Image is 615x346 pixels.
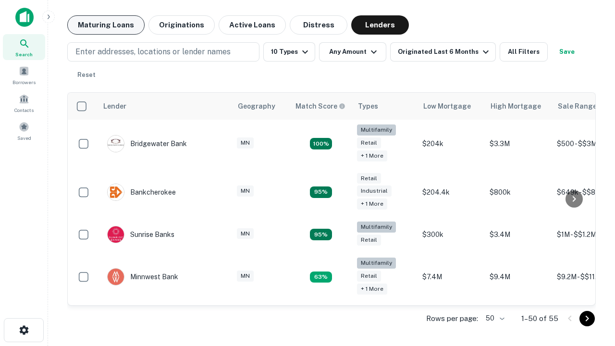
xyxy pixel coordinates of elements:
td: $300k [418,216,485,253]
a: Borrowers [3,62,45,88]
div: Minnwest Bank [107,268,178,285]
p: Enter addresses, locations or lender names [75,46,231,58]
td: $25k [485,301,552,338]
button: Distress [290,15,347,35]
img: picture [108,184,124,200]
button: Save your search to get updates of matches that match your search criteria. [552,42,582,62]
div: 50 [482,311,506,325]
div: High Mortgage [491,100,541,112]
th: High Mortgage [485,93,552,120]
td: $9.4M [485,253,552,301]
p: Rows per page: [426,313,478,324]
img: picture [108,226,124,243]
button: Reset [71,65,102,85]
img: capitalize-icon.png [15,8,34,27]
td: $204.4k [418,168,485,217]
div: MN [237,137,254,148]
td: $3.3M [485,120,552,168]
div: Bridgewater Bank [107,135,187,152]
td: $3.4M [485,216,552,253]
a: Saved [3,118,45,144]
td: $25k [418,301,485,338]
div: Geography [238,100,275,112]
div: Multifamily [357,124,396,136]
span: Borrowers [12,78,36,86]
button: Originations [148,15,215,35]
button: Lenders [351,15,409,35]
img: picture [108,269,124,285]
div: Capitalize uses an advanced AI algorithm to match your search with the best lender. The match sco... [295,101,345,111]
div: Retail [357,173,381,184]
div: Matching Properties: 9, hasApolloMatch: undefined [310,186,332,198]
td: $7.4M [418,253,485,301]
th: Types [352,93,418,120]
button: All Filters [500,42,548,62]
p: 1–50 of 55 [521,313,558,324]
div: + 1 more [357,284,387,295]
button: 10 Types [263,42,315,62]
div: Sunrise Banks [107,226,174,243]
div: Matching Properties: 9, hasApolloMatch: undefined [310,229,332,240]
th: Geography [232,93,290,120]
button: Enter addresses, locations or lender names [67,42,259,62]
button: Any Amount [319,42,386,62]
td: $800k [485,168,552,217]
img: picture [108,136,124,152]
th: Capitalize uses an advanced AI algorithm to match your search with the best lender. The match sco... [290,93,352,120]
div: Matching Properties: 17, hasApolloMatch: undefined [310,138,332,149]
button: Active Loans [219,15,286,35]
span: Contacts [14,106,34,114]
span: Search [15,50,33,58]
button: Go to next page [579,311,595,326]
div: Originated Last 6 Months [398,46,492,58]
button: Maturing Loans [67,15,145,35]
div: MN [237,185,254,197]
div: Types [358,100,378,112]
th: Low Mortgage [418,93,485,120]
div: MN [237,228,254,239]
a: Search [3,34,45,60]
div: Industrial [357,185,392,197]
div: Lender [103,100,126,112]
div: + 1 more [357,198,387,210]
iframe: Chat Widget [567,238,615,284]
div: Retail [357,271,381,282]
div: Matching Properties: 6, hasApolloMatch: undefined [310,272,332,283]
div: Low Mortgage [423,100,471,112]
div: + 1 more [357,150,387,161]
button: Originated Last 6 Months [390,42,496,62]
div: Retail [357,137,381,148]
div: Multifamily [357,258,396,269]
a: Contacts [3,90,45,116]
span: Saved [17,134,31,142]
div: Bankcherokee [107,184,176,201]
td: $204k [418,120,485,168]
div: Multifamily [357,222,396,233]
div: Retail [357,235,381,246]
h6: Match Score [295,101,344,111]
div: MN [237,271,254,282]
div: Sale Range [558,100,597,112]
th: Lender [98,93,232,120]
